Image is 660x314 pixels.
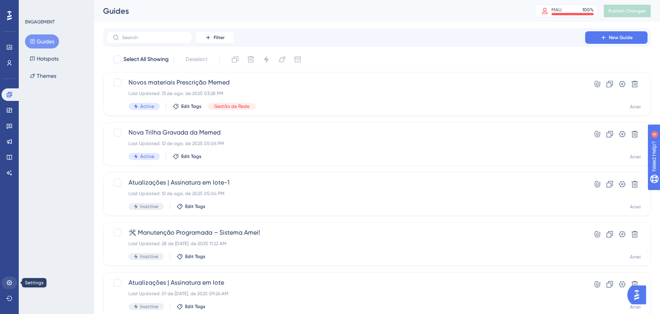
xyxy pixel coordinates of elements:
[214,34,225,41] span: Filter
[25,34,59,48] button: Guides
[128,178,563,187] span: Atualizações | Assinatura em lote-1
[627,283,651,307] iframe: UserGuiding AI Assistant Launcher
[140,103,154,109] span: Active
[551,7,562,13] div: MAU
[122,35,186,40] input: Search
[128,90,563,97] div: Last Updated: 13 de ago. de 2025 03:28 PM
[140,203,158,210] span: Inactive
[185,203,205,210] span: Edit Tags
[128,128,563,137] span: Nova Trilha Gravada da Memed
[128,240,563,247] div: Last Updated: 28 de [DATE]. de 2025 11:22 AM
[140,303,158,310] span: Inactive
[140,253,158,260] span: Inactive
[177,253,205,260] button: Edit Tags
[608,8,646,14] span: Publish Changes
[103,5,516,16] div: Guides
[54,4,57,10] div: 4
[630,154,641,160] div: Amei
[178,52,214,66] button: Deselect
[630,104,641,110] div: Amei
[128,291,563,297] div: Last Updated: 01 de [DATE]. de 2025 09:26 AM
[604,5,651,17] button: Publish Changes
[25,52,63,66] button: Hotspots
[128,190,563,197] div: Last Updated: 12 de ago. de 2025 05:04 PM
[630,254,641,260] div: Amei
[585,31,648,44] button: New Guide
[186,55,207,64] span: Deselect
[18,2,49,11] span: Need Help?
[128,228,563,237] span: 🛠️ Manutenção Programada – Sistema Amei!
[195,31,234,44] button: Filter
[214,103,250,109] span: Gestão de Rede
[173,103,202,109] button: Edit Tags
[128,78,563,87] span: Novos materiais Prescrição Memed
[25,69,61,83] button: Themes
[177,303,205,310] button: Edit Tags
[123,55,169,64] span: Select All Showing
[177,203,205,210] button: Edit Tags
[181,103,202,109] span: Edit Tags
[582,7,594,13] div: 100 %
[140,153,154,160] span: Active
[630,304,641,310] div: Amei
[185,303,205,310] span: Edit Tags
[630,204,641,210] div: Amei
[185,253,205,260] span: Edit Tags
[128,278,563,287] span: Atualizações | Assinatura em lote
[128,140,563,147] div: Last Updated: 12 de ago. de 2025 05:06 PM
[609,34,633,41] span: New Guide
[181,153,202,160] span: Edit Tags
[173,153,202,160] button: Edit Tags
[25,19,55,25] div: ENGAGEMENT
